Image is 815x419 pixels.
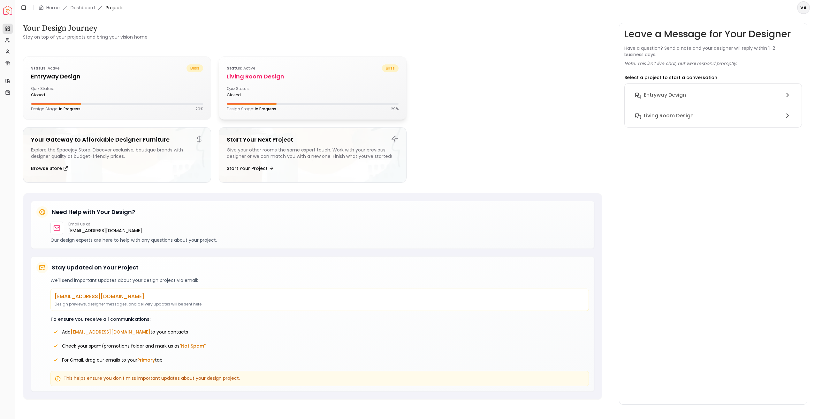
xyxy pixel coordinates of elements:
[55,293,585,300] p: [EMAIL_ADDRESS][DOMAIN_NAME]
[68,227,142,234] a: [EMAIL_ADDRESS][DOMAIN_NAME]
[137,357,155,363] span: Primary
[227,92,310,98] div: closed
[62,357,163,363] span: For Gmail, drag our emails to your tab
[187,64,203,72] span: bliss
[31,72,203,81] h5: entryway design
[624,28,791,40] h3: Leave a Message for Your Designer
[59,106,80,112] span: In Progress
[227,147,399,159] div: Give your other rooms the same expert touch. Work with your previous designer or we can match you...
[227,65,242,71] b: Status:
[195,107,203,112] p: 29 %
[46,4,60,11] a: Home
[644,112,694,120] h6: Living Room design
[227,72,399,81] h5: Living Room design
[55,302,585,307] p: Design previews, designer messages, and delivery updates will be sent here
[31,86,114,98] div: Quiz Status:
[23,127,211,183] a: Your Gateway to Affordable Designer FurnitureExplore the Spacejoy Store. Discover exclusive, bout...
[31,64,59,72] p: active
[39,4,124,11] nav: breadcrumb
[624,60,737,67] p: Note: This isn’t live chat, but we’ll respond promptly.
[391,107,399,112] p: 29 %
[62,343,206,349] span: Check your spam/promotions folder and mark us as
[798,2,809,13] span: VA
[31,65,47,71] b: Status:
[179,343,206,349] span: "Not Spam"
[52,208,135,217] h5: Need Help with Your Design?
[31,107,80,112] p: Design Stage:
[382,64,399,72] span: bliss
[50,277,589,283] p: We'll send important updates about your design project via email:
[630,89,796,109] button: entryway design
[68,222,142,227] p: Email us at
[62,329,188,335] span: Add to your contacts
[227,107,276,112] p: Design Stage:
[255,106,276,112] span: In Progress
[624,45,802,58] p: Have a question? Send a note and your designer will reply within 1–2 business days.
[52,263,139,272] h5: Stay Updated on Your Project
[23,34,148,40] small: Stay on top of your projects and bring your vision home
[71,4,95,11] a: Dashboard
[227,162,274,175] button: Start Your Project
[630,109,796,122] button: Living Room design
[3,6,12,15] a: Spacejoy
[31,147,203,159] div: Explore the Spacejoy Store. Discover exclusive, boutique brands with designer quality at budget-f...
[227,86,310,98] div: Quiz Status:
[71,329,150,335] span: [EMAIL_ADDRESS][DOMAIN_NAME]
[31,92,114,98] div: closed
[227,64,255,72] p: active
[624,74,717,81] p: Select a project to start a conversation
[31,135,203,144] h5: Your Gateway to Affordable Designer Furniture
[227,135,399,144] h5: Start Your Next Project
[219,127,407,183] a: Start Your Next ProjectGive your other rooms the same expert touch. Work with your previous desig...
[64,375,240,381] span: This helps ensure you don't miss important updates about your design project.
[31,162,68,175] button: Browse Store
[106,4,124,11] span: Projects
[23,23,148,33] h3: Your Design Journey
[50,316,589,322] p: To ensure you receive all communications:
[644,91,686,99] h6: entryway design
[3,6,12,15] img: Spacejoy Logo
[797,1,810,14] button: VA
[50,237,589,243] p: Our design experts are here to help with any questions about your project.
